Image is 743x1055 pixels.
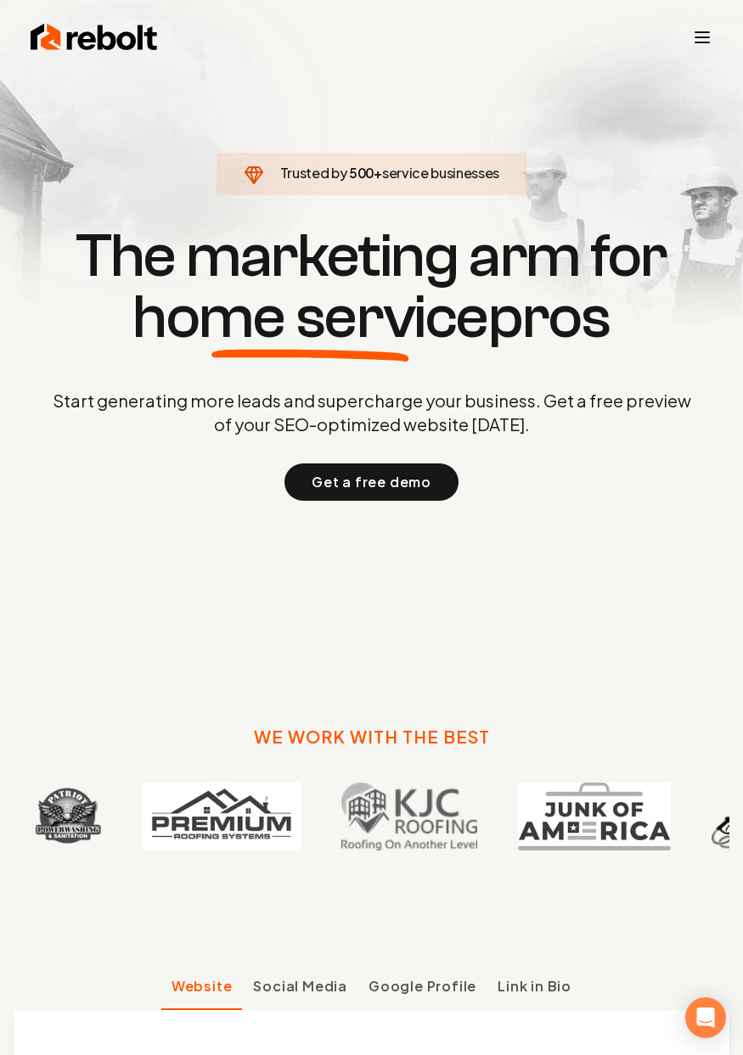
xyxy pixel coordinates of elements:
img: Customer 1 [33,783,101,850]
button: Get a free demo [284,463,459,501]
button: Website [161,966,243,1010]
img: Rebolt Logo [31,20,158,54]
span: Google Profile [369,976,476,996]
button: Toggle mobile menu [692,27,712,48]
h3: We work with the best [254,725,490,749]
img: Customer 2 [142,783,300,850]
p: Start generating more leads and supercharge your business. Get a free preview of your SEO-optimiz... [49,389,695,436]
img: Customer 4 [517,783,670,850]
span: + [374,164,382,182]
span: service businesses [382,164,499,182]
span: home service [132,287,488,348]
button: Google Profile [357,966,487,1010]
span: 500 [349,163,374,183]
button: Link in Bio [487,966,582,1010]
span: Link in Bio [498,976,571,996]
h1: The marketing arm for pros [14,226,729,348]
div: Open Intercom Messenger [685,997,726,1038]
span: Social Media [253,976,347,996]
span: Website [172,976,233,996]
button: Social Media [242,966,357,1010]
span: Trusted by [280,164,347,182]
img: Customer 3 [341,783,476,850]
